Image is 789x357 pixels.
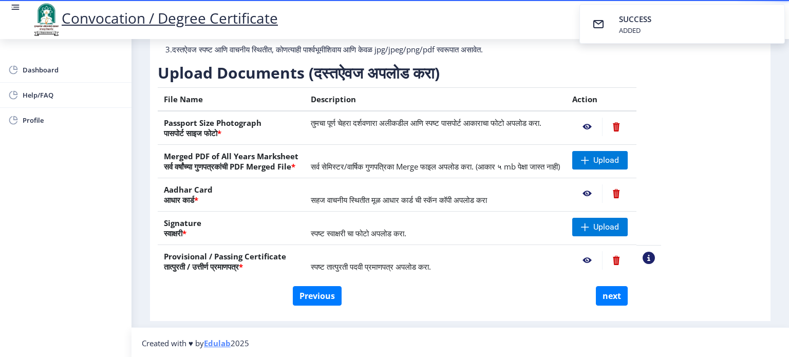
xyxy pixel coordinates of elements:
[602,251,630,270] nb-action: Delete File
[566,88,636,111] th: Action
[311,161,560,172] span: सर्व सेमिस्टर/वार्षिक गुणपत्रिका Merge फाइल अपलोड करा. (आकार ५ mb पेक्षा जास्त नाही)
[311,261,431,272] span: स्पष्ट तात्पुरती पदवी प्रमाणपत्र अपलोड करा.
[572,251,602,270] nb-action: View File
[593,222,619,232] span: Upload
[31,2,62,37] img: logo
[31,8,278,28] a: Convocation / Degree Certificate
[619,14,651,24] span: SUCCESS
[204,338,231,348] a: Edulab
[311,195,487,205] span: सहज वाचनीय स्थितीत मूळ आधार कार्ड ची स्कॅन कॉपी अपलोड करा
[165,44,553,54] p: 3.दस्तऐवज स्पष्ट आणि वाचनीय स्थितीत, कोणत्याही पार्श्वभूमीशिवाय आणि केवळ jpg/jpeg/png/pdf स्वरूपा...
[23,89,123,101] span: Help/FAQ
[23,114,123,126] span: Profile
[593,155,619,165] span: Upload
[23,64,123,76] span: Dashboard
[158,245,305,278] th: Provisional / Passing Certificate तात्पुरती / उत्तीर्ण प्रमाणपत्र
[643,252,655,264] nb-action: View Sample PDC
[158,63,661,83] h3: Upload Documents (दस्तऐवज अपलोड करा)
[619,26,653,35] div: ADDED
[158,88,305,111] th: File Name
[158,145,305,178] th: Merged PDF of All Years Marksheet सर्व वर्षांच्या गुणपत्रकांची PDF Merged File
[602,184,630,203] nb-action: Delete File
[158,178,305,212] th: Aadhar Card आधार कार्ड
[293,286,342,306] button: Previous
[305,88,566,111] th: Description
[572,184,602,203] nb-action: View File
[311,228,406,238] span: स्पष्ट स्वाक्षरी चा फोटो अपलोड करा.
[142,338,249,348] span: Created with ♥ by 2025
[596,286,628,306] button: next
[158,111,305,145] th: Passport Size Photograph पासपोर्ट साइज फोटो
[158,212,305,245] th: Signature स्वाक्षरी
[602,118,630,136] nb-action: Delete File
[572,118,602,136] nb-action: View File
[305,111,566,145] td: तुमचा पूर्ण चेहरा दर्शवणारा अलीकडील आणि स्पष्ट पासपोर्ट आकाराचा फोटो अपलोड करा.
